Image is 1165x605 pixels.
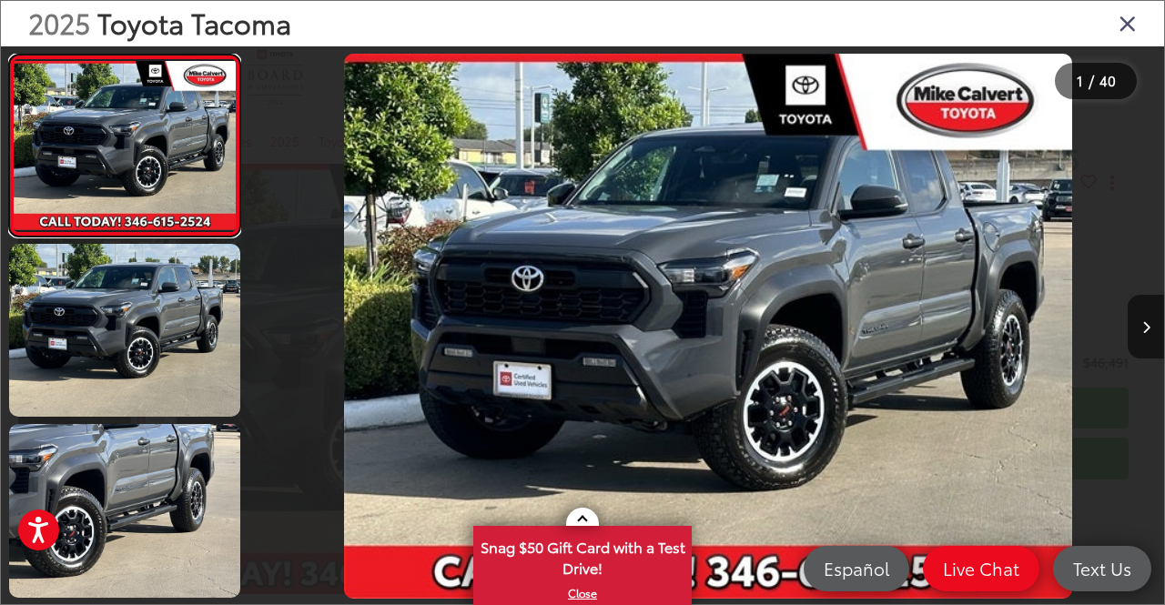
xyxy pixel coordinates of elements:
span: / [1087,75,1096,87]
span: Español [815,557,898,580]
img: 2025 Toyota Tacoma TRD Off-Road [12,61,238,230]
span: Text Us [1064,557,1140,580]
span: 1 [1077,70,1083,90]
a: Live Chat [923,546,1039,591]
i: Close gallery [1119,11,1137,35]
img: 2025 Toyota Tacoma TRD Off-Road [6,422,242,599]
a: Text Us [1053,546,1151,591]
span: Live Chat [934,557,1028,580]
span: 2025 [28,3,90,42]
span: Toyota Tacoma [97,3,291,42]
img: 2025 Toyota Tacoma TRD Off-Road [344,54,1072,599]
div: 2025 Toyota Tacoma TRD Off-Road 0 [252,54,1164,599]
img: 2025 Toyota Tacoma TRD Off-Road [6,242,242,418]
a: Español [804,546,909,591]
span: Snag $50 Gift Card with a Test Drive! [475,528,690,583]
span: 40 [1099,70,1116,90]
button: Next image [1128,295,1164,358]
